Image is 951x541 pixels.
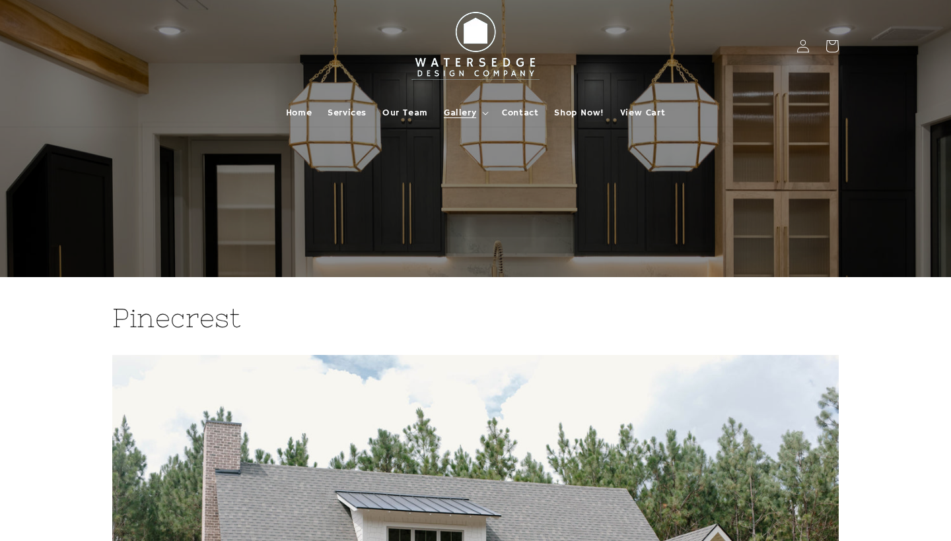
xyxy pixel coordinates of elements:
[278,99,320,127] a: Home
[403,5,548,87] img: Watersedge Design Co
[612,99,673,127] a: View Cart
[436,99,494,127] summary: Gallery
[546,99,612,127] a: Shop Now!
[320,99,374,127] a: Services
[112,301,839,335] h2: Pinecrest
[502,107,538,119] span: Contact
[554,107,604,119] span: Shop Now!
[286,107,312,119] span: Home
[494,99,546,127] a: Contact
[620,107,665,119] span: View Cart
[374,99,436,127] a: Our Team
[328,107,367,119] span: Services
[382,107,428,119] span: Our Team
[444,107,476,119] span: Gallery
